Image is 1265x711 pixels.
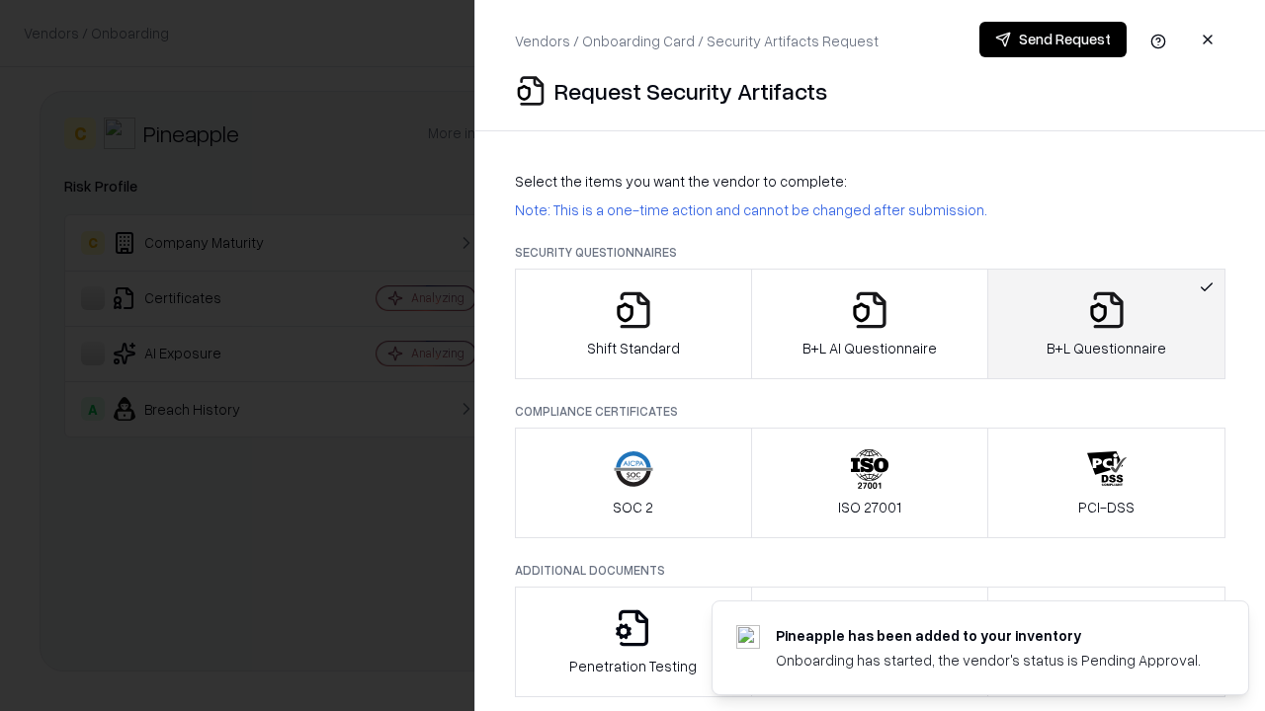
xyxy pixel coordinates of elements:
p: ISO 27001 [838,497,901,517]
button: Penetration Testing [515,587,752,697]
button: SOC 2 [515,428,752,538]
p: Request Security Artifacts [554,75,827,107]
button: B+L AI Questionnaire [751,269,989,379]
button: PCI-DSS [987,428,1225,538]
div: Onboarding has started, the vendor's status is Pending Approval. [776,650,1201,671]
p: Penetration Testing [569,656,697,676]
p: B+L AI Questionnaire [802,338,937,358]
button: Data Processing Agreement [987,587,1225,697]
button: Send Request [979,22,1127,57]
p: Select the items you want the vendor to complete: [515,171,1225,192]
button: Privacy Policy [751,587,989,697]
button: B+L Questionnaire [987,269,1225,379]
p: Vendors / Onboarding Card / Security Artifacts Request [515,31,879,51]
p: Compliance Certificates [515,403,1225,420]
button: ISO 27001 [751,428,989,538]
p: Note: This is a one-time action and cannot be changed after submission. [515,199,1225,220]
p: Additional Documents [515,562,1225,579]
p: Shift Standard [587,338,680,358]
p: SOC 2 [613,497,653,517]
div: Pineapple has been added to your inventory [776,625,1201,646]
img: pineappleenergy.com [736,625,760,649]
p: B+L Questionnaire [1047,338,1166,358]
p: PCI-DSS [1078,497,1135,517]
p: Security Questionnaires [515,244,1225,261]
button: Shift Standard [515,269,752,379]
